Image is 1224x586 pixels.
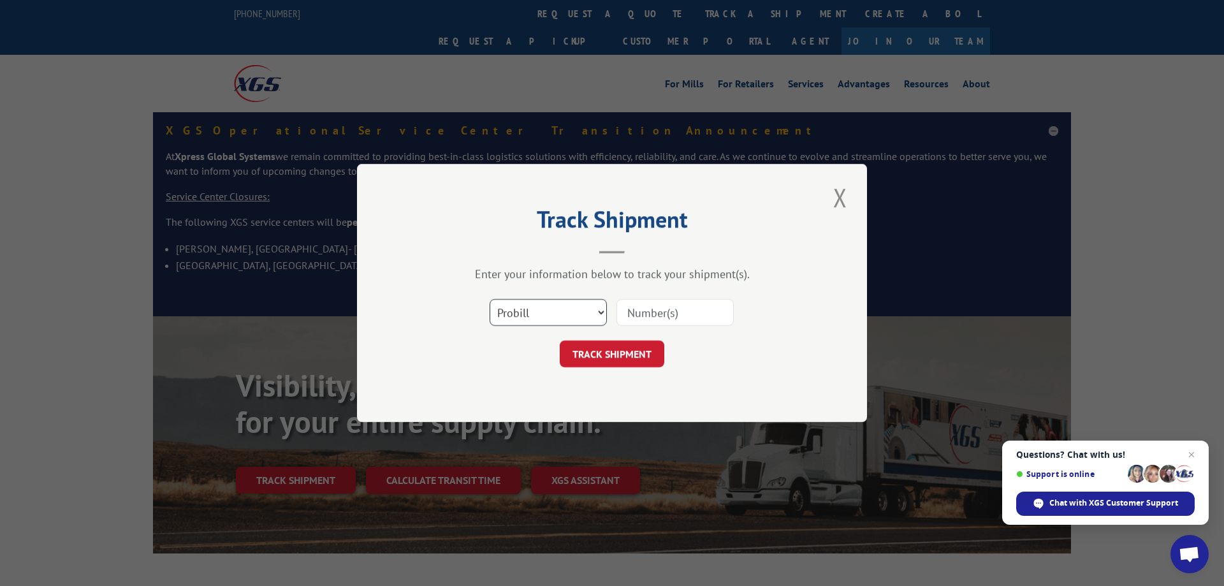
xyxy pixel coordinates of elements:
[1016,492,1195,516] span: Chat with XGS Customer Support
[421,210,803,235] h2: Track Shipment
[616,299,734,326] input: Number(s)
[1049,497,1178,509] span: Chat with XGS Customer Support
[1170,535,1209,573] a: Open chat
[1016,469,1123,479] span: Support is online
[829,180,851,215] button: Close modal
[560,341,664,367] button: TRACK SHIPMENT
[1016,450,1195,460] span: Questions? Chat with us!
[421,267,803,281] div: Enter your information below to track your shipment(s).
